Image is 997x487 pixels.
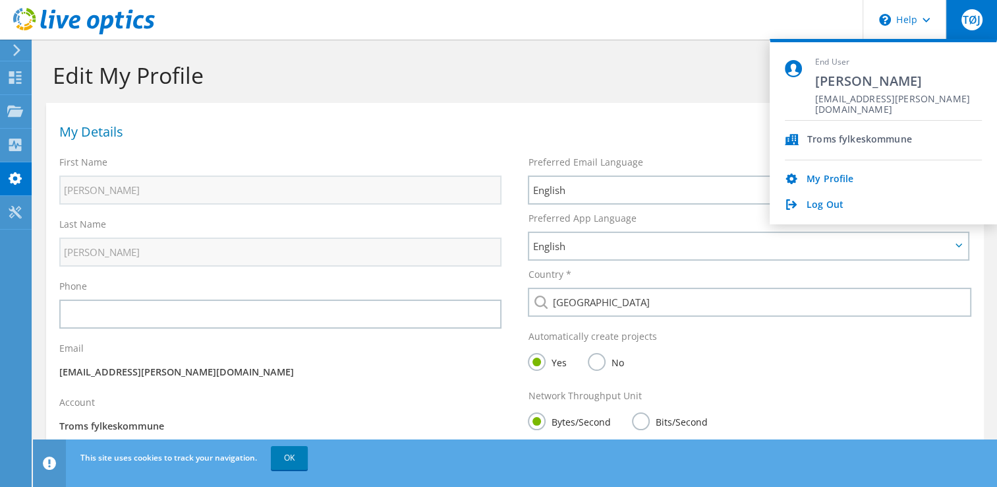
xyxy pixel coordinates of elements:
[59,125,964,139] h1: My Details
[59,218,106,231] label: Last Name
[59,419,501,434] p: Troms fylkeskommune
[528,389,641,403] label: Network Throughput Unit
[815,72,982,90] span: [PERSON_NAME]
[528,212,636,225] label: Preferred App Language
[815,57,982,68] span: End User
[59,156,107,169] label: First Name
[815,94,982,106] span: [EMAIL_ADDRESS][PERSON_NAME][DOMAIN_NAME]
[807,134,912,146] div: Troms fylkeskommune
[879,14,891,26] svg: \n
[528,156,642,169] label: Preferred Email Language
[528,412,610,429] label: Bytes/Second
[528,330,656,343] label: Automatically create projects
[588,353,623,370] label: No
[80,452,257,463] span: This site uses cookies to track your navigation.
[59,396,95,409] label: Account
[528,353,566,370] label: Yes
[271,446,308,470] a: OK
[528,268,571,281] label: Country *
[59,365,501,379] p: [EMAIL_ADDRESS][PERSON_NAME][DOMAIN_NAME]
[532,238,951,254] span: English
[961,9,983,30] span: TØJ
[532,182,951,198] span: English
[807,199,843,212] a: Log Out
[807,174,853,186] a: My Profile
[59,342,84,355] label: Email
[632,412,707,429] label: Bits/Second
[53,61,971,89] h1: Edit My Profile
[59,280,87,293] label: Phone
